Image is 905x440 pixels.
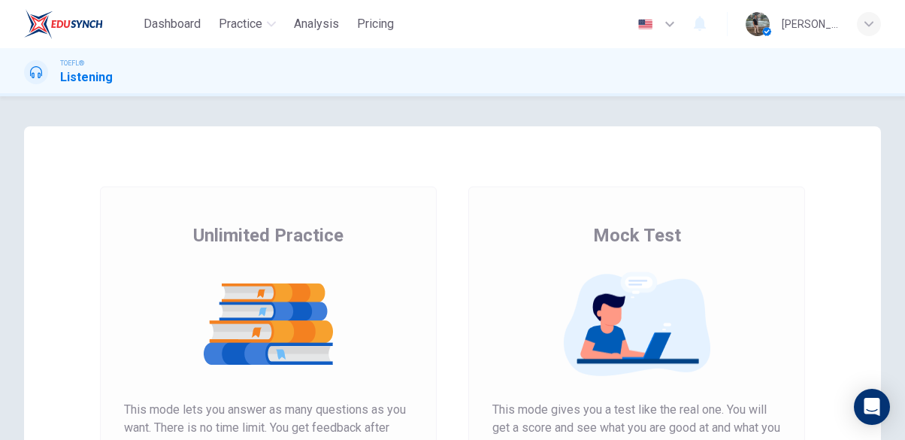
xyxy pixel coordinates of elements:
[24,9,103,39] img: EduSynch logo
[357,15,394,33] span: Pricing
[60,58,84,68] span: TOEFL®
[351,11,400,38] button: Pricing
[144,15,201,33] span: Dashboard
[60,68,113,86] h1: Listening
[636,19,655,30] img: en
[219,15,262,33] span: Practice
[746,12,770,36] img: Profile picture
[294,15,339,33] span: Analysis
[782,15,839,33] div: [PERSON_NAME]
[854,389,890,425] div: Open Intercom Messenger
[24,9,138,39] a: EduSynch logo
[288,11,345,38] button: Analysis
[213,11,282,38] button: Practice
[193,223,344,247] span: Unlimited Practice
[138,11,207,38] button: Dashboard
[593,223,681,247] span: Mock Test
